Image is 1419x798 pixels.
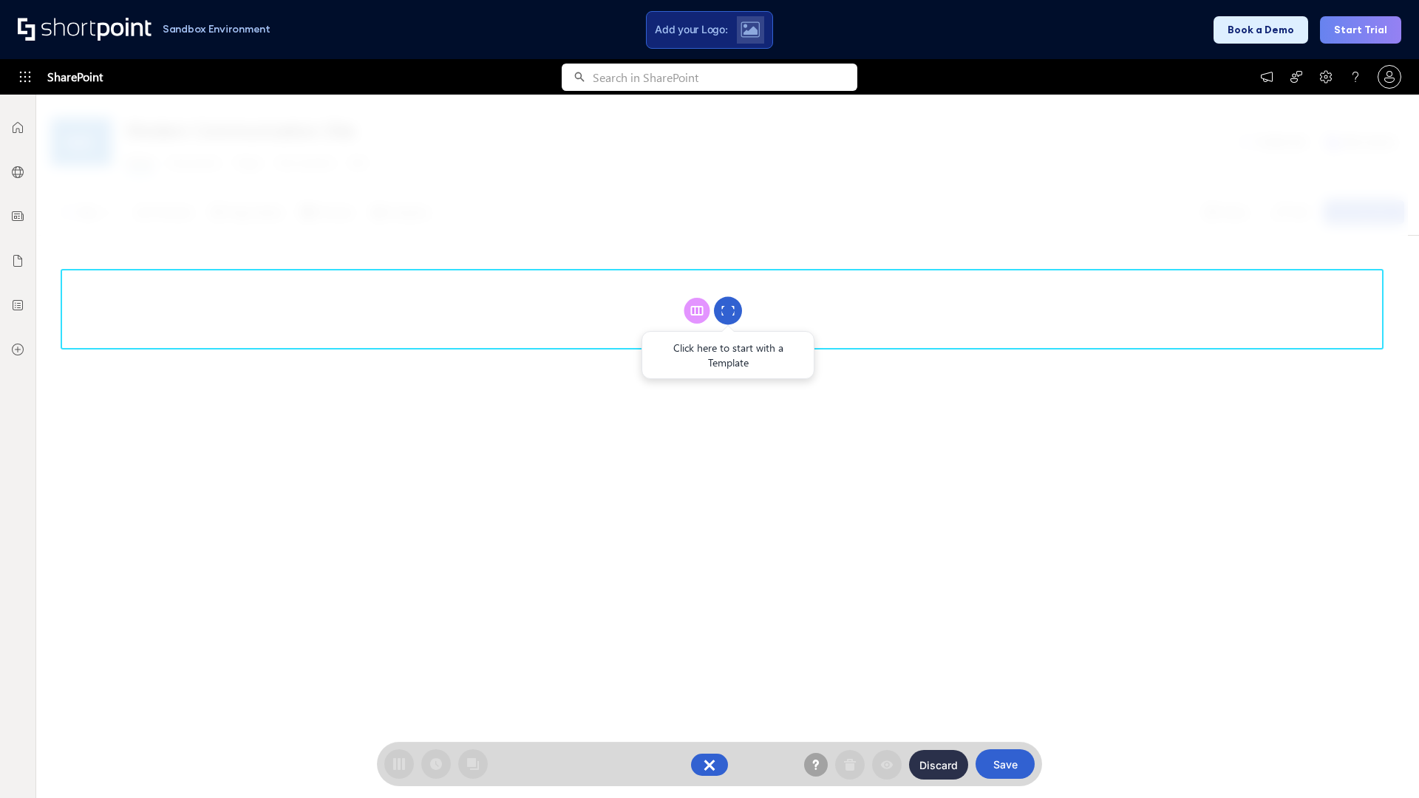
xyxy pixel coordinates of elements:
[909,750,968,780] button: Discard
[593,64,857,91] input: Search in SharePoint
[976,749,1035,779] button: Save
[741,21,760,38] img: Upload logo
[47,59,103,95] span: SharePoint
[163,25,270,33] h1: Sandbox Environment
[1345,727,1419,798] iframe: Chat Widget
[1214,16,1308,44] button: Book a Demo
[655,23,727,36] span: Add your Logo:
[1320,16,1401,44] button: Start Trial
